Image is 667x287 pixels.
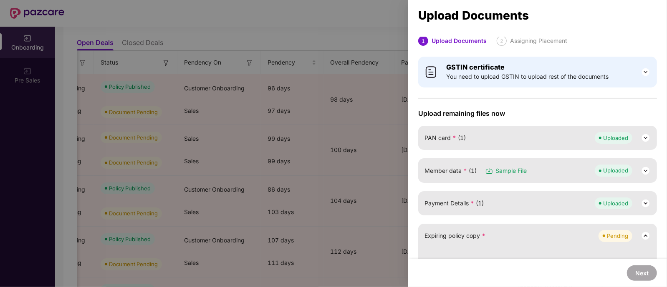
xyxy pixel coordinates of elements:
img: svg+xml;base64,PHN2ZyB3aWR0aD0iMTYiIGhlaWdodD0iMTciIHZpZXdCb3g9IjAgMCAxNiAxNyIgZmlsbD0ibm9uZSIgeG... [485,167,493,175]
span: Member data (1) [424,166,477,175]
b: GSTIN certificate [446,63,505,71]
div: Upload Documents [432,36,487,46]
img: svg+xml;base64,PHN2ZyB3aWR0aD0iMjQiIGhlaWdodD0iMjQiIHZpZXdCb3g9IjAgMCAyNCAyNCIgZmlsbD0ibm9uZSIgeG... [641,231,651,241]
div: Uploaded [603,199,628,207]
button: Next [627,265,657,281]
img: svg+xml;base64,PHN2ZyB3aWR0aD0iMjQiIGhlaWdodD0iMjQiIHZpZXdCb3g9IjAgMCAyNCAyNCIgZmlsbD0ibm9uZSIgeG... [641,67,651,77]
div: Pending [607,232,628,240]
img: svg+xml;base64,PHN2ZyB4bWxucz0iaHR0cDovL3d3dy53My5vcmcvMjAwMC9zdmciIHdpZHRoPSI0MCIgaGVpZ2h0PSI0MC... [424,65,438,79]
img: svg+xml;base64,PHN2ZyB3aWR0aD0iMjQiIGhlaWdodD0iMjQiIHZpZXdCb3g9IjAgMCAyNCAyNCIgZmlsbD0ibm9uZSIgeG... [641,166,651,176]
span: 1 [422,38,425,44]
span: You need to upload GSTIN to upload rest of the documents [446,72,609,81]
div: Assigning Placement [510,36,567,46]
span: PAN card (1) [424,133,466,142]
div: Uploaded [603,134,628,142]
span: Sample File [495,166,527,175]
img: svg+xml;base64,PHN2ZyB3aWR0aD0iMjQiIGhlaWdodD0iMjQiIHZpZXdCb3g9IjAgMCAyNCAyNCIgZmlsbD0ibm9uZSIgeG... [641,198,651,208]
div: Uploaded [603,166,628,175]
div: Upload Documents [418,11,657,20]
span: Payment Details (1) [424,199,484,208]
span: Upload remaining files now [418,109,657,117]
span: 2 [500,38,503,44]
span: Expiring policy copy [424,231,485,240]
img: svg+xml;base64,PHN2ZyB3aWR0aD0iMjQiIGhlaWdodD0iMjQiIHZpZXdCb3g9IjAgMCAyNCAyNCIgZmlsbD0ibm9uZSIgeG... [641,133,651,143]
